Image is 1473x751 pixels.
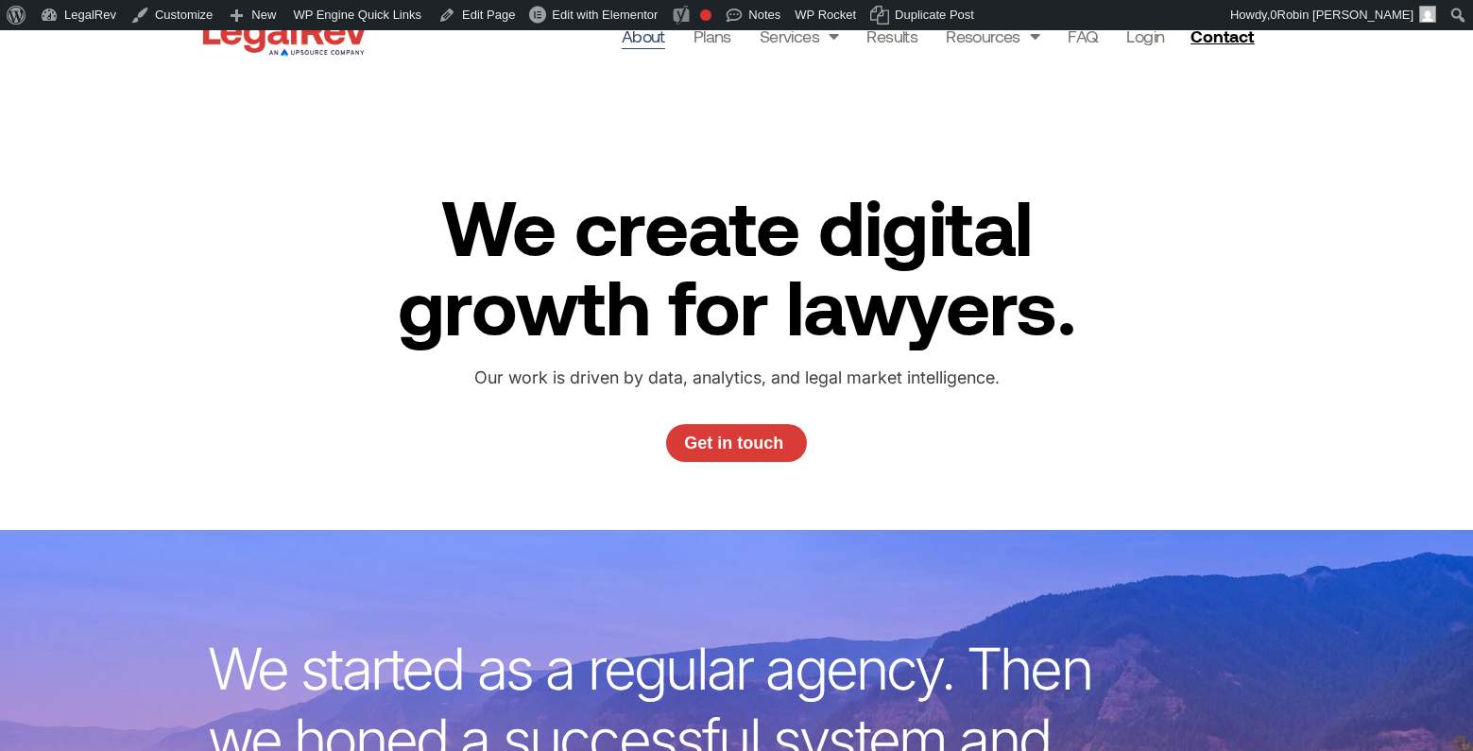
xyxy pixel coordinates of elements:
a: Login [1126,23,1164,49]
span: 0Robin [PERSON_NAME] [1270,8,1413,22]
span: Edit with Elementor [552,8,658,22]
a: Contact [1183,21,1266,51]
a: Results [866,23,917,49]
a: FAQ [1068,23,1098,49]
nav: Menu [622,23,1165,49]
a: About [622,23,665,49]
div: Focus keyphrase not set [700,9,711,21]
h2: We create digital growth for lawyers. [360,186,1114,345]
span: Get in touch [684,435,783,452]
a: Get in touch [666,424,808,462]
a: Resources [946,23,1039,49]
a: Plans [694,23,731,49]
p: Our work is driven by data, analytics, and legal market intelligence. [424,364,1049,392]
a: Services [760,23,839,49]
span: Contact [1190,27,1254,44]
